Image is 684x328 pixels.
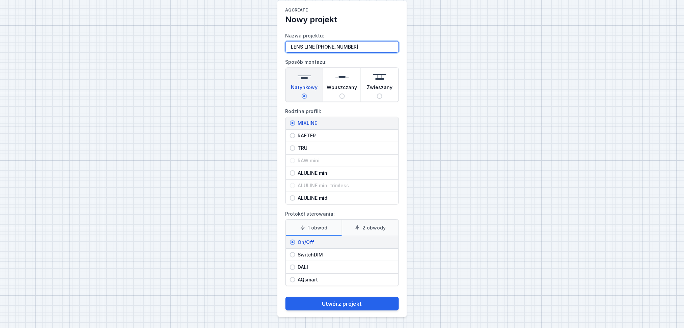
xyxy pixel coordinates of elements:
[285,7,399,14] h1: AQcreate
[290,277,295,282] input: AQsmart
[290,145,295,151] input: TRU
[285,297,399,310] button: Utwórz projekt
[295,239,394,246] span: On/Off
[286,220,342,236] label: 1 obwód
[290,170,295,176] input: ALULINE mini
[335,71,349,84] img: recessed.svg
[295,132,394,139] span: RAFTER
[327,84,357,93] span: Wpuszczany
[290,195,295,201] input: ALULINE midi
[290,133,295,138] input: RAFTER
[295,195,394,201] span: ALULINE midi
[295,264,394,271] span: DALI
[367,84,392,93] span: Zwieszany
[295,120,394,127] span: MIXLINE
[290,252,295,257] input: SwitchDIM
[377,93,382,99] input: Zwieszany
[295,170,394,176] span: ALULINE mini
[295,276,394,283] span: AQsmart
[342,220,399,236] label: 2 obwody
[285,209,399,286] label: Protokół sterowania:
[373,71,386,84] img: suspended.svg
[285,30,399,53] label: Nazwa projektu:
[295,145,394,152] span: TRU
[298,71,311,84] img: surface.svg
[290,240,295,245] input: On/Off
[285,57,399,102] label: Sposób montażu:
[285,41,399,53] input: Nazwa projektu:
[295,251,394,258] span: SwitchDIM
[290,120,295,126] input: MIXLINE
[302,93,307,99] input: Natynkowy
[290,265,295,270] input: DALI
[285,14,399,25] h2: Nowy projekt
[291,84,318,93] span: Natynkowy
[285,106,399,204] label: Rodzina profili:
[339,93,345,99] input: Wpuszczany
